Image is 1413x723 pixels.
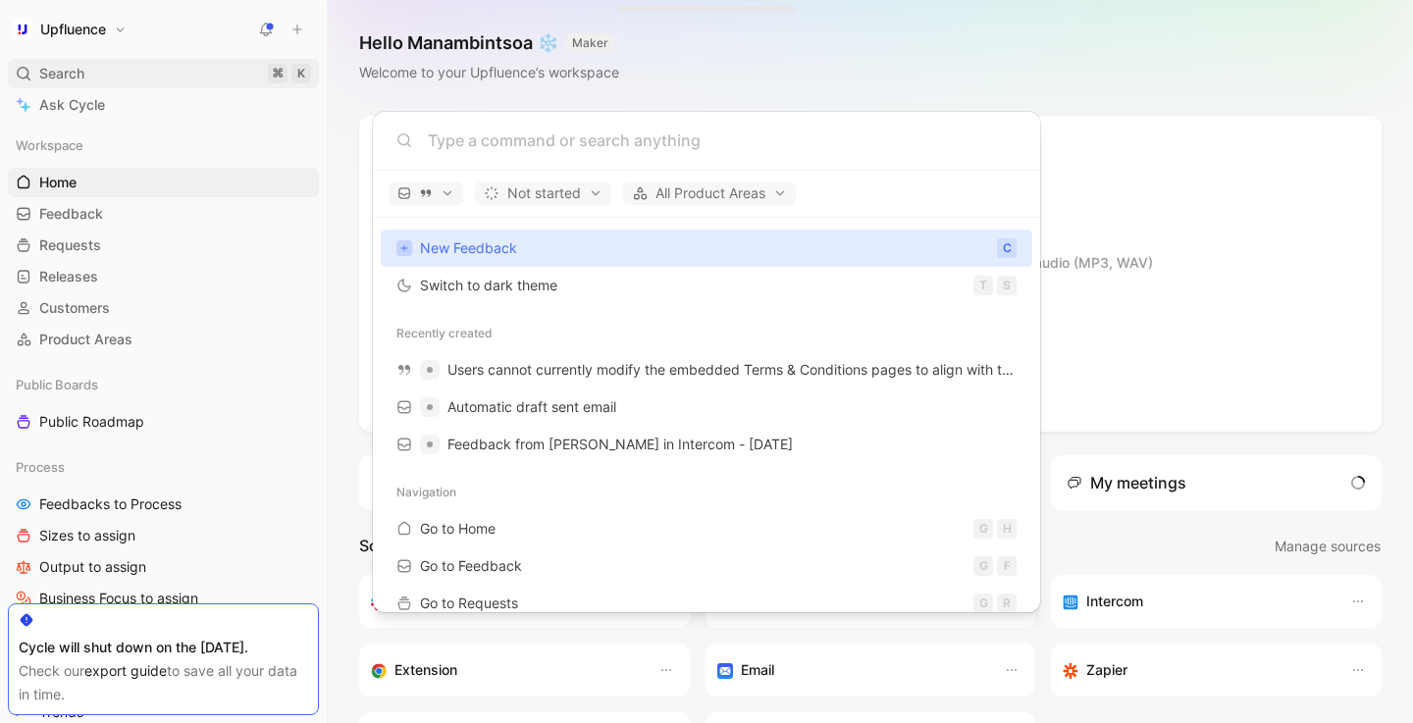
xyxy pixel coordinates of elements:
[475,181,611,205] button: Not started
[381,426,1032,463] a: Feedback from [PERSON_NAME] in Intercom - [DATE]
[381,510,1032,547] a: Go to HomeGH
[973,556,993,576] div: G
[973,519,993,539] div: G
[420,520,496,537] span: Go to Home
[997,519,1017,539] div: H
[420,277,557,293] span: Switch to dark theme
[997,276,1017,295] div: S
[973,594,993,613] div: G
[997,238,1017,258] div: C
[420,557,522,574] span: Go to Feedback
[373,316,1040,351] div: Recently created
[484,181,602,205] span: Not started
[428,129,1017,152] input: Type a command or search anything
[447,398,616,415] span: Automatic draft sent email
[381,267,1032,304] button: Switch to dark themeTS
[381,585,1032,622] a: Go to RequestsGR
[381,351,1032,388] a: Users cannot currently modify the embedded Terms & Conditions pages to align with their brand, an...
[973,276,993,295] div: T
[381,388,1032,426] a: Automatic draft sent email
[373,475,1040,510] div: Navigation
[447,436,793,452] span: Feedback from [PERSON_NAME] in Intercom - [DATE]
[632,181,787,205] span: All Product Areas
[623,181,796,205] button: All Product Areas
[381,230,1032,267] button: New FeedbackC
[997,556,1017,576] div: F
[420,239,517,256] span: New Feedback
[381,547,1032,585] a: Go to FeedbackGF
[997,594,1017,613] div: R
[420,594,518,611] span: Go to Requests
